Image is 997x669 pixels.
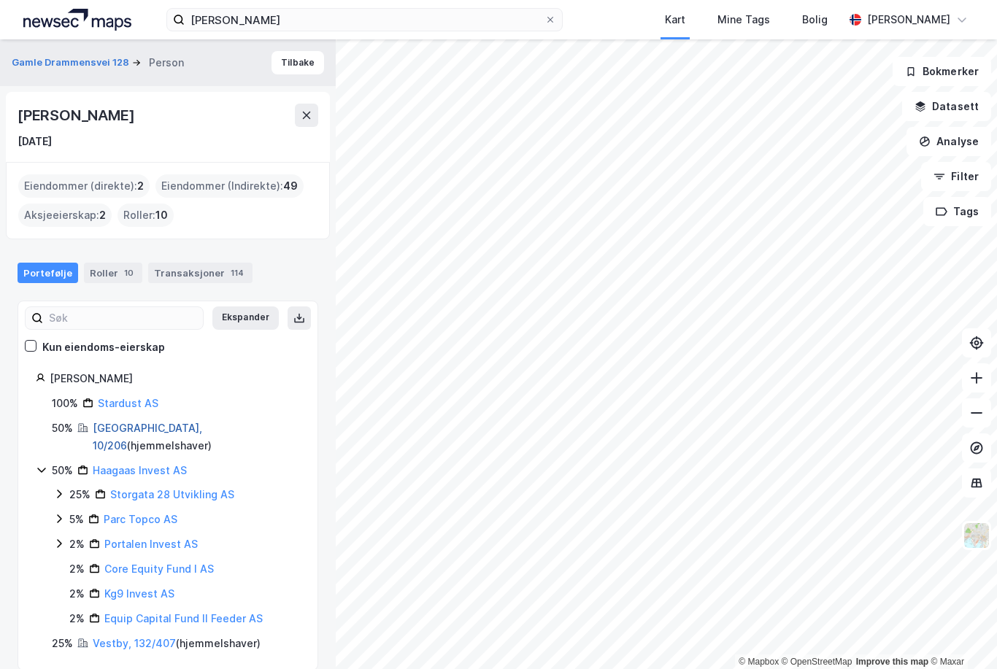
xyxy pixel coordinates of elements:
div: ( hjemmelshaver ) [93,419,300,455]
button: Tilbake [272,51,324,74]
a: OpenStreetMap [782,657,852,667]
div: Bolig [802,11,828,28]
a: Mapbox [739,657,779,667]
div: Kun eiendoms-eierskap [42,339,165,356]
div: 2% [69,560,85,578]
a: Equip Capital Fund II Feeder AS [104,612,263,624]
div: [PERSON_NAME] [867,11,950,28]
input: Søk [43,307,203,329]
span: 49 [283,177,298,195]
div: Aksjeeierskap : [18,204,112,227]
a: Stardust AS [98,397,158,409]
div: Eiendommer (direkte) : [18,174,150,198]
div: 114 [228,266,247,280]
div: 10 [121,266,136,280]
div: Mine Tags [717,11,770,28]
div: ( hjemmelshaver ) [93,635,261,652]
div: Eiendommer (Indirekte) : [155,174,304,198]
span: 10 [155,206,168,224]
div: 25% [69,486,91,503]
button: Ekspander [212,306,279,330]
a: Core Equity Fund I AS [104,562,214,575]
div: 50% [52,419,73,437]
div: Roller : [118,204,174,227]
input: Søk på adresse, matrikkel, gårdeiere, leietakere eller personer [185,9,544,31]
a: Haagaas Invest AS [93,464,187,476]
div: Transaksjoner [148,263,253,283]
button: Filter [921,162,991,191]
img: Z [963,522,990,549]
div: [DATE] [18,133,52,150]
button: Bokmerker [893,57,991,86]
button: Tags [923,197,991,226]
div: [PERSON_NAME] [18,104,137,127]
div: Portefølje [18,263,78,283]
a: Vestby, 132/407 [93,637,176,649]
div: Kart [665,11,685,28]
img: logo.a4113a55bc3d86da70a041830d287a7e.svg [23,9,131,31]
div: Roller [84,263,142,283]
span: 2 [137,177,144,195]
iframe: Chat Widget [924,599,997,669]
div: 100% [52,395,78,412]
div: 2% [69,535,85,553]
div: 50% [52,462,73,479]
div: 2% [69,585,85,603]
button: Analyse [906,127,991,156]
button: Datasett [902,92,991,121]
a: Storgata 28 Utvikling AS [110,488,234,500]
div: Kontrollprogram for chat [924,599,997,669]
div: [PERSON_NAME] [50,370,300,387]
div: Person [149,54,184,71]
div: 25% [52,635,73,652]
div: 5% [69,511,84,528]
a: Improve this map [856,657,928,667]
a: Portalen Invest AS [104,538,198,550]
a: Parc Topco AS [104,513,177,525]
span: 2 [99,206,106,224]
button: Gamle Drammensvei 128 [12,55,132,70]
a: [GEOGRAPHIC_DATA], 10/206 [93,422,202,452]
div: 2% [69,610,85,627]
a: Kg9 Invest AS [104,587,174,600]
